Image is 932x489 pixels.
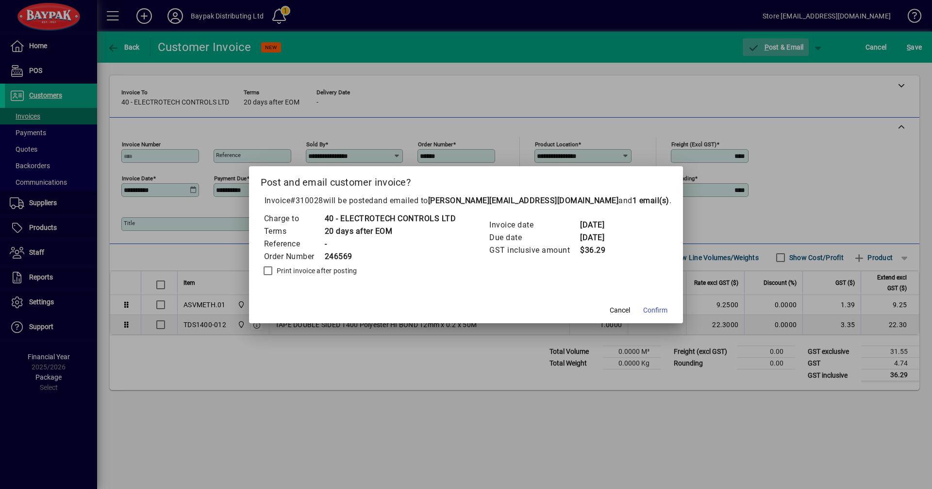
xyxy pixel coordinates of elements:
[610,305,630,315] span: Cancel
[249,166,683,194] h2: Post and email customer invoice?
[264,212,324,225] td: Charge to
[639,302,671,319] button: Confirm
[632,196,669,205] b: 1 email(s)
[580,219,618,231] td: [DATE]
[489,244,580,257] td: GST inclusive amount
[374,196,669,205] span: and emailed to
[489,219,580,231] td: Invoice date
[290,196,323,205] span: #310028
[489,231,580,244] td: Due date
[324,250,456,263] td: 246569
[261,195,672,207] p: Invoice will be posted .
[324,212,456,225] td: 40 - ELECTROTECH CONTROLS LTD
[264,250,324,263] td: Order Number
[264,238,324,250] td: Reference
[580,244,618,257] td: $36.29
[275,266,357,276] label: Print invoice after posting
[324,225,456,238] td: 20 days after EOM
[324,238,456,250] td: -
[264,225,324,238] td: Terms
[580,231,618,244] td: [DATE]
[604,302,635,319] button: Cancel
[428,196,619,205] b: [PERSON_NAME][EMAIL_ADDRESS][DOMAIN_NAME]
[643,305,667,315] span: Confirm
[618,196,669,205] span: and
